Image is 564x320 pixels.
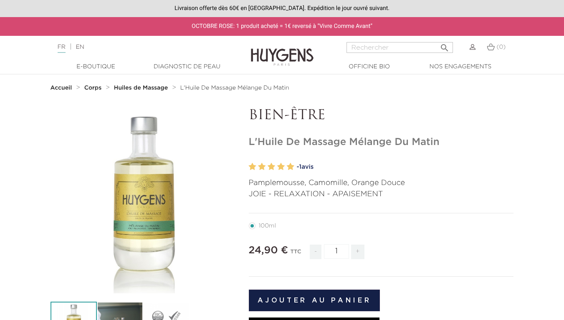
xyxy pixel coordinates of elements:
button: Ajouter au panier [249,290,380,311]
input: Rechercher [346,42,453,53]
h1: L'Huile De Massage Mélange Du Matin [249,136,514,148]
a: Nos engagements [419,62,502,71]
a: E-Boutique [54,62,138,71]
a: Huiles de Massage [114,85,170,91]
label: 100ml [249,222,286,229]
a: L'Huile De Massage Mélange Du Matin [180,85,289,91]
a: Accueil [51,85,74,91]
p: Pamplemousse, Camomille, Orange Douce [249,177,514,189]
div: TTC [291,243,301,265]
span: - [310,245,321,259]
label: 1 [249,161,256,173]
i:  [440,40,450,50]
strong: Corps [84,85,102,91]
a: FR [58,44,66,53]
button:  [437,40,452,51]
a: -1avis [297,161,514,173]
p: BIEN-ÊTRE [249,108,514,124]
div: | [53,42,229,52]
a: Diagnostic de peau [145,62,229,71]
input: Quantité [324,244,349,259]
span: 24,90 € [249,245,288,255]
label: 4 [277,161,285,173]
label: 5 [287,161,294,173]
label: 2 [258,161,266,173]
a: Officine Bio [328,62,411,71]
a: Corps [84,85,104,91]
span: (0) [496,44,506,50]
p: JOIE - RELAXATION - APAISEMENT [249,189,514,200]
img: Huygens [251,35,314,67]
strong: Huiles de Massage [114,85,168,91]
a: EN [76,44,84,50]
span: + [351,245,364,259]
label: 3 [268,161,275,173]
strong: Accueil [51,85,72,91]
span: 1 [299,164,301,170]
